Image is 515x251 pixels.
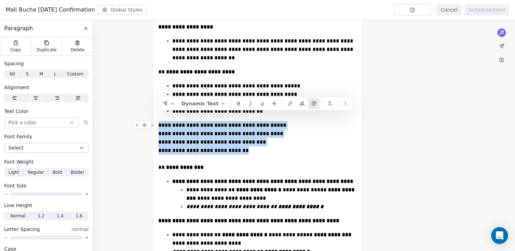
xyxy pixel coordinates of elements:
span: Mali Bucha [DATE] Confirmation [6,6,95,14]
span: Paragraph [4,24,33,33]
span: Font Size [4,182,27,189]
span: Nil [9,71,15,77]
button: Pick a color [4,118,79,127]
span: Delete [71,47,85,53]
button: Dynamic Text [179,98,228,109]
button: Global Styles [98,5,147,15]
span: Font Family [4,133,32,140]
span: Alignment [4,84,29,91]
span: Bolder [71,169,84,176]
span: Select [8,144,23,151]
span: 1.2 [38,213,44,219]
span: 1.6 [76,213,82,219]
span: L [54,71,56,77]
span: Normal [10,213,25,219]
span: 1.4 [57,213,63,219]
span: Light [8,169,19,176]
span: Regular [28,169,44,176]
span: normal [71,226,89,233]
span: Spacing [4,60,24,67]
span: M [40,71,43,77]
span: S [26,71,29,77]
button: Cancel [437,4,461,15]
div: Open Intercom Messenger [491,227,508,244]
span: Text Color [4,108,28,115]
span: Copy [10,47,21,53]
span: Bold [53,169,62,176]
span: Custom [67,71,83,77]
button: Schedule/Send [465,4,509,15]
span: Line Height [4,202,32,209]
span: Duplicate [36,47,56,53]
span: Letter Spacing [4,226,40,233]
span: Font Weight [4,158,34,165]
